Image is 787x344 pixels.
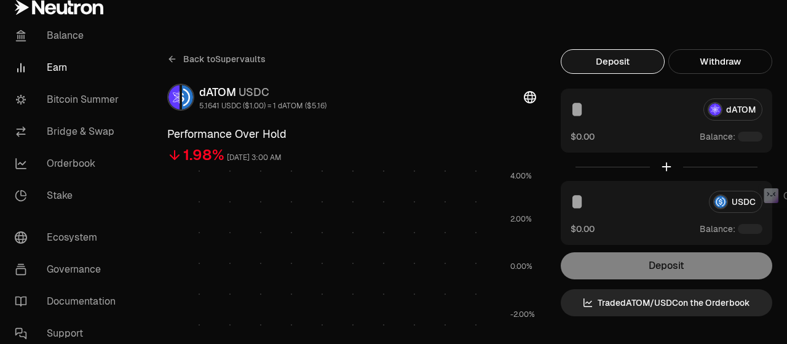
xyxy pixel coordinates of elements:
[199,84,326,101] div: dATOM
[700,223,735,235] span: Balance:
[239,85,269,99] span: USDC
[5,20,133,52] a: Balance
[510,214,532,224] tspan: 2.00%
[5,116,133,148] a: Bridge & Swap
[5,222,133,254] a: Ecosystem
[5,254,133,286] a: Governance
[168,85,180,110] img: dATOM Logo
[561,49,665,74] button: Deposit
[571,223,595,235] button: $0.00
[668,49,772,74] button: Withdraw
[571,130,595,143] button: $0.00
[183,53,266,65] span: Back to Supervaults
[167,49,266,69] a: Back toSupervaults
[5,148,133,180] a: Orderbook
[5,52,133,84] a: Earn
[561,289,772,316] a: TradedATOM/USDCon the Orderbook
[5,180,133,212] a: Stake
[227,151,282,165] div: [DATE] 3:00 AM
[700,130,735,143] span: Balance:
[199,101,326,111] div: 5.1641 USDC ($1.00) = 1 dATOM ($5.16)
[5,286,133,318] a: Documentation
[182,85,193,110] img: USDC Logo
[510,310,535,319] tspan: -2.00%
[183,145,224,165] div: 1.98%
[167,126,536,143] h3: Performance Over Hold
[510,171,532,181] tspan: 4.00%
[5,84,133,116] a: Bitcoin Summer
[510,262,532,271] tspan: 0.00%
